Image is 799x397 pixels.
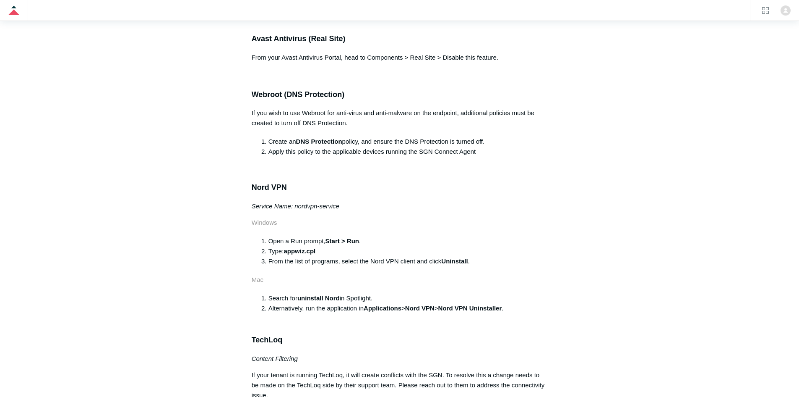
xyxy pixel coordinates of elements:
[268,256,548,266] li: From the list of programs, select the Nord VPN client and click .
[252,355,298,362] em: Content Filtering
[252,202,339,210] em: Service Name: nordvpn-service
[781,5,791,16] img: user avatar
[438,305,502,312] strong: Nord VPN Uninstaller
[268,236,548,246] li: Open a Run prompt, .
[441,258,468,265] strong: Uninstall
[252,108,548,128] p: If you wish to use Webroot for anti-virus and anti-malware on the endpoint, additional policies m...
[268,246,548,256] li: Type:
[364,305,401,312] strong: Applications
[284,247,315,255] strong: appwiz.cpl
[268,147,548,157] li: Apply this policy to the applicable devices running the SGN Connect Agent
[252,89,548,101] h3: Webroot (DNS Protection)
[296,138,342,145] strong: DNS Protection
[252,276,263,283] span: Mac
[268,137,548,147] li: Create an policy, and ensure the DNS Protection is turned off.
[405,305,435,312] strong: Nord VPN
[252,219,277,226] span: Windows
[325,237,359,245] strong: Start > Run
[781,5,791,16] zd-hc-trigger: Click your profile icon to open the profile menu
[268,303,548,313] li: Alternatively, run the application in > > .
[252,181,548,194] h3: Nord VPN
[252,322,548,346] h3: TechLoq
[297,294,340,302] strong: uninstall Nord
[252,53,548,63] p: From your Avast Antivirus Portal, head to Components > Real Site > Disable this feature.
[268,293,548,303] li: Search for in Spotlight.
[252,33,548,45] h3: Avast Antivirus (Real Site)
